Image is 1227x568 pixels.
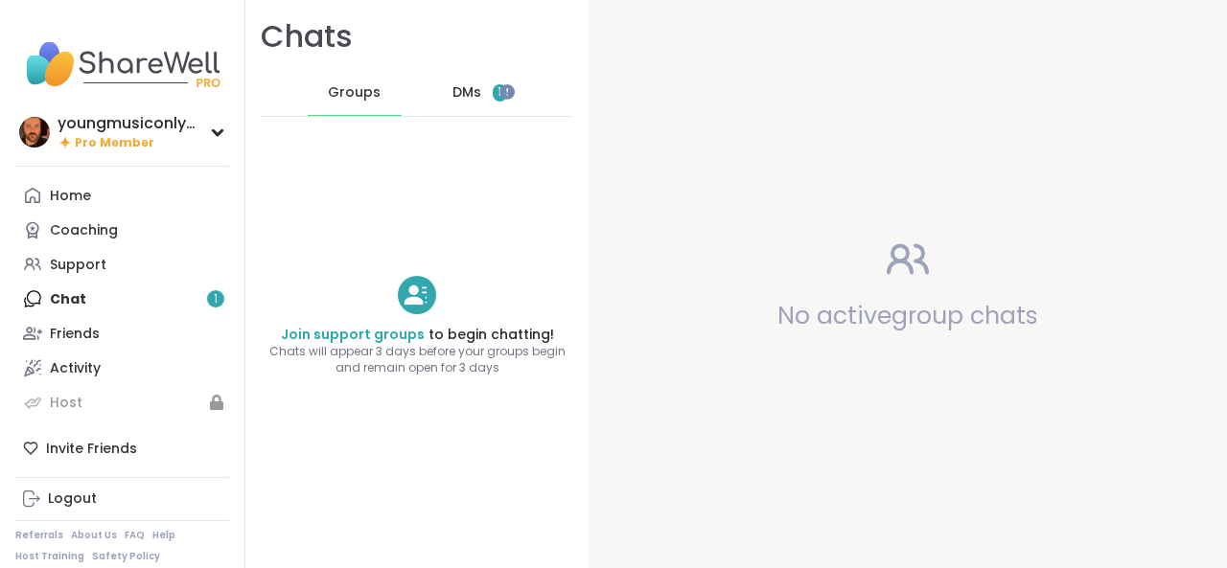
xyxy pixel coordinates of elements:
[452,83,481,102] span: DMs
[261,15,353,58] h1: Chats
[498,84,501,101] span: 1
[499,84,515,100] iframe: Spotlight
[15,31,229,98] img: ShareWell Nav Logo
[777,299,1038,332] span: No active group chats
[15,550,84,563] a: Host Training
[125,529,145,542] a: FAQ
[15,351,229,385] a: Activity
[50,187,91,206] div: Home
[15,385,229,420] a: Host
[245,326,589,345] h4: to begin chatting!
[15,247,229,282] a: Support
[19,117,50,148] img: youngmusiconlypage
[50,221,118,240] div: Coaching
[58,113,201,134] div: youngmusiconlypage
[328,83,381,102] span: Groups
[245,344,589,376] span: Chats will appear 3 days before your groups begin and remain open for 3 days
[50,325,100,344] div: Friends
[15,482,229,516] a: Logout
[15,316,229,351] a: Friends
[75,135,154,151] span: Pro Member
[15,431,229,466] div: Invite Friends
[15,529,63,542] a: Referrals
[281,325,425,344] a: Join support groups
[50,359,101,378] div: Activity
[92,550,160,563] a: Safety Policy
[48,489,97,509] div: Logout
[15,178,229,213] a: Home
[71,529,117,542] a: About Us
[50,394,82,413] div: Host
[50,256,106,275] div: Support
[152,529,175,542] a: Help
[15,213,229,247] a: Coaching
